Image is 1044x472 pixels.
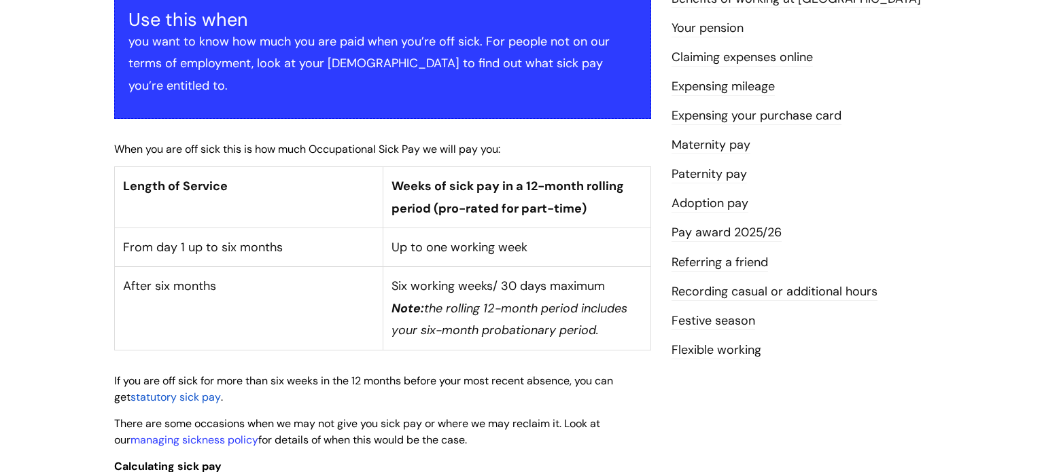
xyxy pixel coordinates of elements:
[672,224,782,242] a: Pay award 2025/26
[115,228,383,267] td: From day 1 up to six months
[672,312,755,330] a: Festive season
[221,390,223,404] span: .
[383,167,651,228] th: Weeks of sick pay in a 12-month rolling period (pro-rated for part-time)
[672,78,775,96] a: Expensing mileage
[130,433,258,447] a: managing sickness policy
[383,228,651,267] td: Up to one working week
[391,300,627,338] em: the rolling 12-month period includes your six-month probationary period.
[130,390,221,404] a: statutory sick pay
[128,31,637,96] p: you want to know how much you are paid when you’re off sick. For people not on our terms of emplo...
[114,416,600,448] span: There are some occasions when we may not give you sick pay or where we may reclaim it. Look at ou...
[672,107,841,125] a: Expensing your purchase card
[672,342,761,359] a: Flexible working
[672,283,877,301] a: Recording casual or additional hours
[115,267,383,350] td: After six months
[672,137,750,154] a: Maternity pay
[672,254,768,272] a: Referring a friend
[672,195,748,213] a: Adoption pay
[672,49,813,67] a: Claiming expenses online
[115,167,383,228] th: Length of Service
[114,142,500,156] span: When you are off sick this is how much Occupational Sick Pay we will pay you:
[391,300,424,316] em: Note:
[383,267,651,350] td: Six working weeks/ 30 days maximum
[672,166,747,183] a: Paternity pay
[672,20,744,37] a: Your pension
[128,9,637,31] h3: Use this when
[114,374,613,405] span: If you are off sick for more than six weeks in the 12 months before your most recent absence, you...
